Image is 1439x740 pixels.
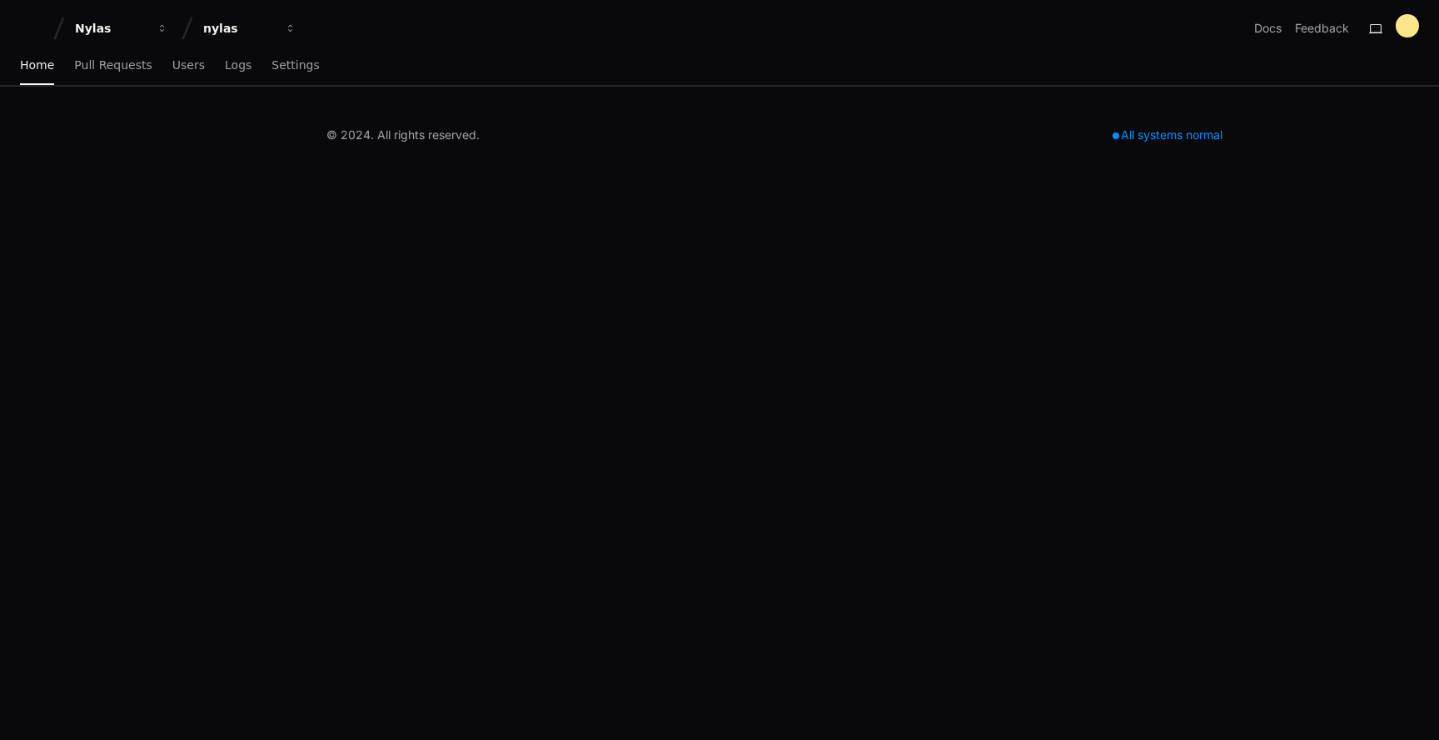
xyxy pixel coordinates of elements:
span: Settings [271,60,319,70]
div: All systems normal [1103,123,1232,147]
span: Logs [225,60,251,70]
a: Logs [225,47,251,85]
a: Home [20,47,54,85]
a: Pull Requests [74,47,152,85]
div: nylas [203,20,275,37]
button: nylas [197,13,303,43]
span: Home [20,60,54,70]
button: Nylas [68,13,175,43]
a: Users [172,47,205,85]
a: Docs [1254,20,1282,37]
div: © 2024. All rights reserved. [326,127,480,143]
div: Nylas [75,20,147,37]
span: Pull Requests [74,60,152,70]
a: Settings [271,47,319,85]
button: Feedback [1295,20,1349,37]
span: Users [172,60,205,70]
